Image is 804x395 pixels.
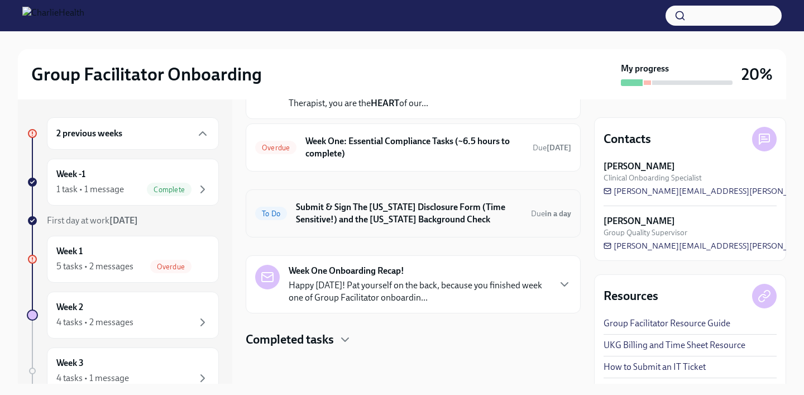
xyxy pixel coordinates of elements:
a: Week 15 tasks • 2 messagesOverdue [27,236,219,283]
a: OverdueWeek One: Essential Compliance Tasks (~6.5 hours to complete)Due[DATE] [255,133,571,162]
div: 4 tasks • 2 messages [56,316,133,329]
strong: HEART [371,98,399,108]
div: 2 previous weeks [47,117,219,150]
span: Due [533,143,571,153]
span: To Do [255,210,287,218]
span: First day at work [47,215,138,226]
h6: Week 3 [56,357,84,369]
div: Completed tasks [246,331,581,348]
span: August 18th, 2025 09:00 [533,142,571,153]
a: UKG Billing and Time Sheet Resource [604,339,745,351]
strong: [PERSON_NAME] [604,215,675,227]
h2: Group Facilitator Onboarding [31,63,262,85]
span: Overdue [150,263,192,271]
span: Clinical Onboarding Specialist [604,173,702,183]
h6: Submit & Sign The [US_STATE] Disclosure Form (Time Sensitive!) and the [US_STATE] Background Check [296,201,522,226]
a: How to Submit an IT Ticket [604,361,706,373]
div: 5 tasks • 2 messages [56,260,133,273]
span: Due [531,209,571,218]
a: GF Onboarding Checklist [604,383,700,395]
a: To DoSubmit & Sign The [US_STATE] Disclosure Form (Time Sensitive!) and the [US_STATE] Background... [255,199,571,228]
span: August 20th, 2025 09:00 [531,208,571,219]
div: 1 task • 1 message [56,183,124,196]
p: Happy [DATE]! Pat yourself on the back, because you finished week one of Group Facilitator onboar... [289,279,549,304]
span: Overdue [255,144,296,152]
h4: Completed tasks [246,331,334,348]
a: Week 24 tasks • 2 messages [27,292,219,339]
strong: [DATE] [547,143,571,153]
a: First day at work[DATE] [27,215,219,227]
h6: 2 previous weeks [56,127,122,140]
a: Week 34 tasks • 1 message [27,348,219,394]
h6: Week 1 [56,245,83,258]
a: Group Facilitator Resource Guide [604,317,730,330]
h4: Resources [604,288,658,304]
span: Group Quality Supervisor [604,227,687,238]
h4: Contacts [604,131,651,147]
span: Complete [147,185,192,194]
strong: in a day [545,209,571,218]
strong: Week One Onboarding Recap! [289,265,404,277]
img: CharlieHealth [22,7,84,25]
h3: 20% [741,64,773,84]
strong: [DATE] [109,215,138,226]
strong: [PERSON_NAME] [604,160,675,173]
h6: Week 2 [56,301,83,313]
strong: My progress [621,63,669,75]
h6: Week One: Essential Compliance Tasks (~6.5 hours to complete) [305,135,524,160]
div: 4 tasks • 1 message [56,372,129,384]
h6: Week -1 [56,168,85,180]
a: Week -11 task • 1 messageComplete [27,159,219,206]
